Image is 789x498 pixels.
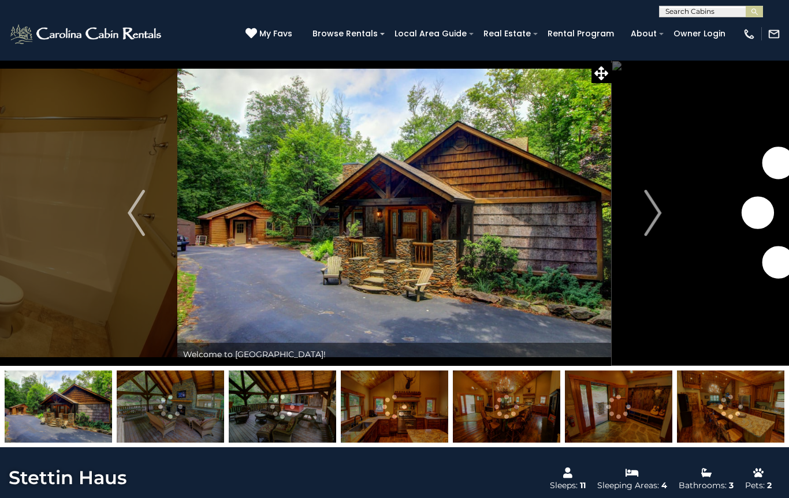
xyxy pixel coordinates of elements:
[95,60,177,366] button: Previous
[478,25,537,43] a: Real Estate
[307,25,384,43] a: Browse Rentals
[768,28,780,40] img: mail-regular-white.png
[743,28,755,40] img: phone-regular-white.png
[677,370,784,443] img: 163263080
[117,370,224,443] img: 163263084
[565,370,672,443] img: 163263072
[612,60,694,366] button: Next
[229,370,336,443] img: 163263083
[389,25,472,43] a: Local Area Guide
[259,28,292,40] span: My Favs
[245,28,295,40] a: My Favs
[453,370,560,443] img: 163263087
[341,370,448,443] img: 163263086
[128,190,145,236] img: arrow
[5,370,112,443] img: 163263081
[177,343,611,366] div: Welcome to [GEOGRAPHIC_DATA]!
[668,25,731,43] a: Owner Login
[625,25,663,43] a: About
[9,23,165,46] img: White-1-2.png
[644,190,661,236] img: arrow
[542,25,620,43] a: Rental Program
